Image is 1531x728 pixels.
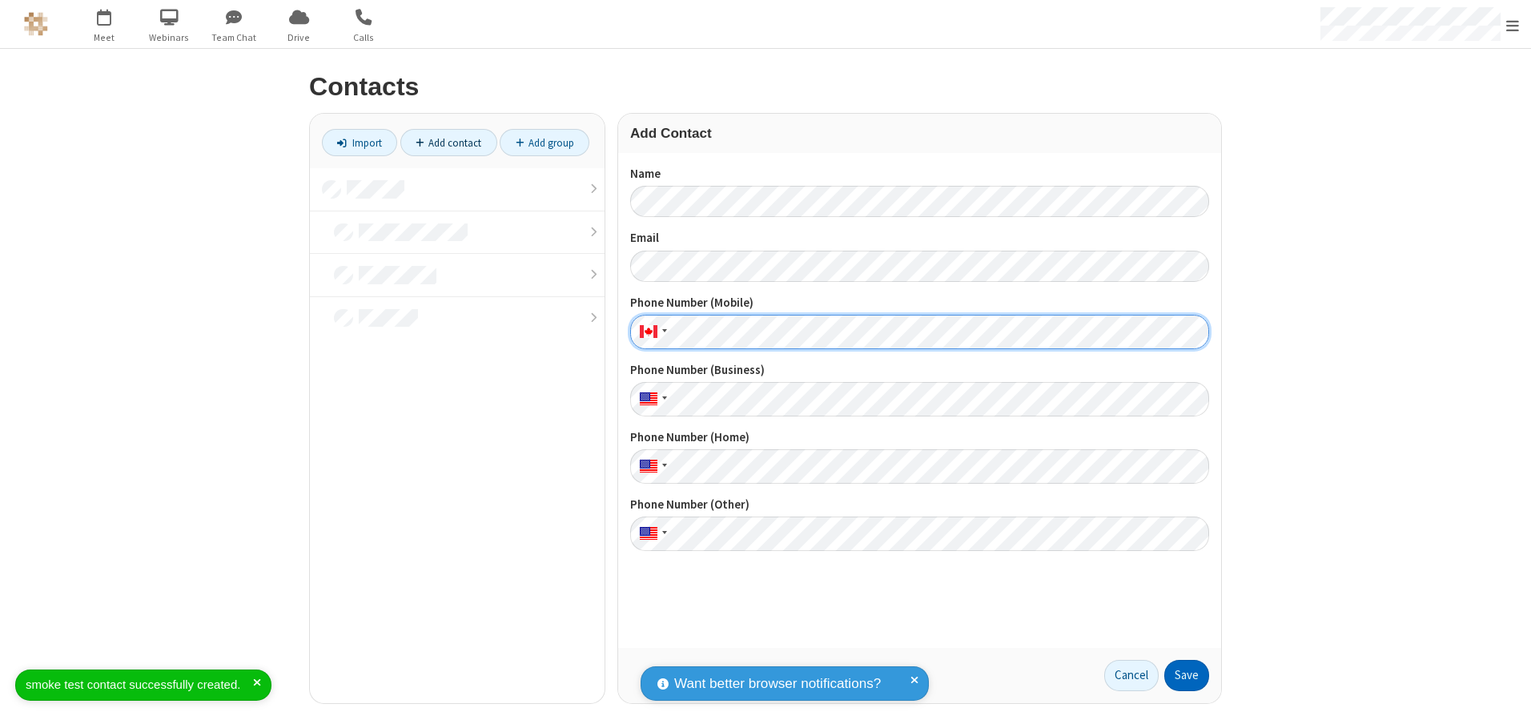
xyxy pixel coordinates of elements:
[309,73,1222,101] h2: Contacts
[630,496,1209,514] label: Phone Number (Other)
[630,229,1209,247] label: Email
[630,361,1209,380] label: Phone Number (Business)
[400,129,497,156] a: Add contact
[630,315,672,349] div: Canada: + 1
[1164,660,1209,692] button: Save
[322,129,397,156] a: Import
[630,517,672,551] div: United States: + 1
[630,382,672,416] div: United States: + 1
[334,30,394,45] span: Calls
[24,12,48,36] img: QA Selenium DO NOT DELETE OR CHANGE
[500,129,589,156] a: Add group
[630,294,1209,312] label: Phone Number (Mobile)
[204,30,264,45] span: Team Chat
[630,126,1209,141] h3: Add Contact
[674,674,881,694] span: Want better browser notifications?
[26,676,253,694] div: smoke test contact successfully created.
[74,30,135,45] span: Meet
[630,428,1209,447] label: Phone Number (Home)
[1104,660,1159,692] a: Cancel
[630,449,672,484] div: United States: + 1
[269,30,329,45] span: Drive
[139,30,199,45] span: Webinars
[630,165,1209,183] label: Name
